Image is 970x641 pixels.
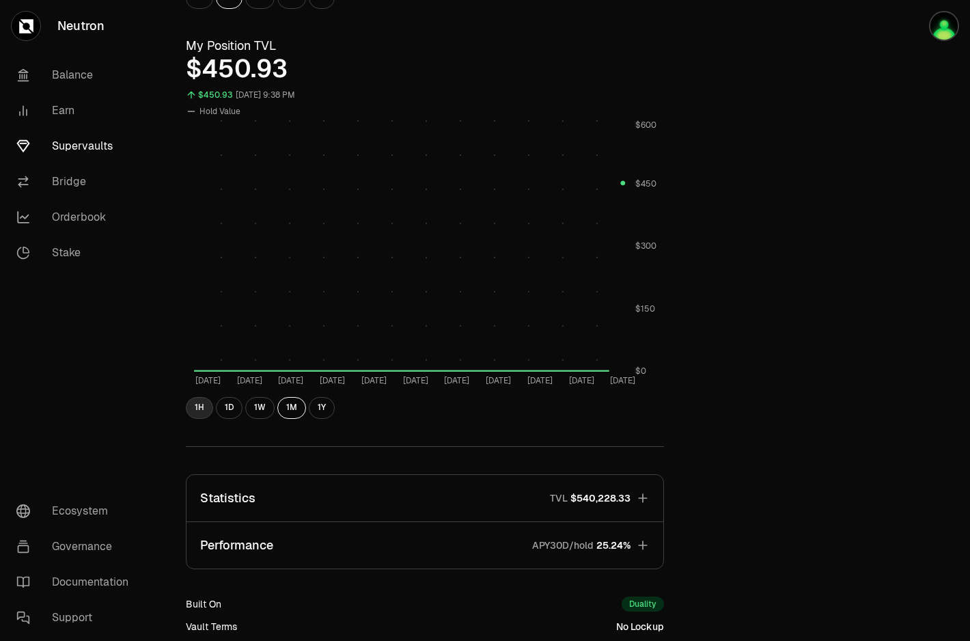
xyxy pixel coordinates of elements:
p: APY30D/hold [532,538,594,552]
tspan: [DATE] [320,375,345,386]
a: Earn [5,93,148,128]
span: 25.24% [596,538,630,552]
button: PerformanceAPY30D/hold25.24% [186,522,663,569]
tspan: [DATE] [569,375,594,386]
tspan: $300 [635,241,656,251]
button: 1M [277,397,306,419]
tspan: [DATE] [278,375,303,386]
tspan: $150 [635,303,655,314]
tspan: $0 [635,366,646,377]
a: Ecosystem [5,493,148,529]
tspan: [DATE] [486,375,511,386]
button: 1H [186,397,213,419]
h3: My Position TVL [186,36,664,55]
tspan: [DATE] [610,375,635,386]
a: Stake [5,235,148,271]
a: Balance [5,57,148,93]
span: $540,228.33 [570,491,630,505]
tspan: [DATE] [527,375,553,386]
a: Supervaults [5,128,148,164]
div: No Lockup [616,620,664,633]
button: 1D [216,397,242,419]
tspan: [DATE] [444,375,469,386]
tspan: [DATE] [237,375,262,386]
div: Built On [186,597,221,611]
tspan: [DATE] [361,375,387,386]
a: Documentation [5,564,148,600]
button: 1Y [309,397,335,419]
tspan: [DATE] [403,375,428,386]
a: Governance [5,529,148,564]
div: [DATE] 9:38 PM [236,87,295,103]
p: Performance [200,536,273,555]
img: kkr [929,11,959,41]
button: StatisticsTVL$540,228.33 [186,475,663,521]
tspan: $600 [635,120,656,131]
a: Orderbook [5,200,148,235]
tspan: [DATE] [195,375,221,386]
a: Bridge [5,164,148,200]
p: Statistics [200,489,255,508]
div: $450.93 [198,87,233,103]
span: Hold Value [199,106,240,117]
a: Support [5,600,148,636]
div: Duality [622,597,664,612]
button: 1W [245,397,275,419]
tspan: $450 [635,178,656,189]
div: Vault Terms [186,620,237,633]
div: $450.93 [186,55,664,83]
p: TVL [550,491,568,505]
